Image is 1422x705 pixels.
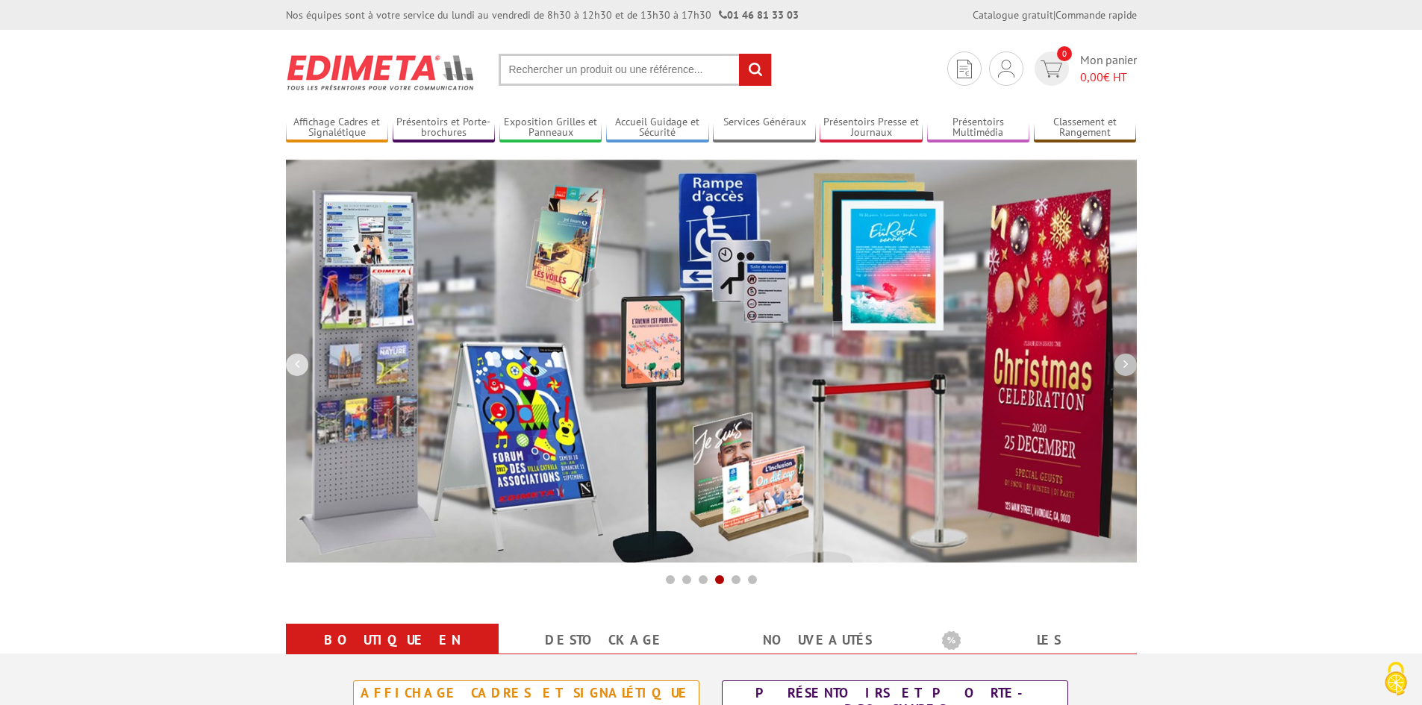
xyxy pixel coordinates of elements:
[1055,8,1137,22] a: Commande rapide
[719,8,799,22] strong: 01 46 81 33 03
[1080,69,1103,84] span: 0,00
[973,8,1053,22] a: Catalogue gratuit
[1377,660,1415,698] img: Cookies (fenêtre modale)
[393,116,496,140] a: Présentoirs et Porte-brochures
[517,627,693,654] a: Destockage
[927,116,1030,140] a: Présentoirs Multimédia
[1080,51,1137,86] span: Mon panier
[1034,116,1137,140] a: Classement et Rangement
[973,7,1137,22] div: |
[942,627,1129,657] b: Les promotions
[1370,654,1422,705] button: Cookies (fenêtre modale)
[1080,69,1137,86] span: € HT
[304,627,481,680] a: Boutique en ligne
[499,54,772,86] input: Rechercher un produit ou une référence...
[1041,60,1062,78] img: devis rapide
[820,116,923,140] a: Présentoirs Presse et Journaux
[286,7,799,22] div: Nos équipes sont à votre service du lundi au vendredi de 8h30 à 12h30 et de 13h30 à 17h30
[713,116,816,140] a: Services Généraux
[286,116,389,140] a: Affichage Cadres et Signalétique
[286,45,476,100] img: Présentoir, panneau, stand - Edimeta - PLV, affichage, mobilier bureau, entreprise
[998,60,1014,78] img: devis rapide
[606,116,709,140] a: Accueil Guidage et Sécurité
[739,54,771,86] input: rechercher
[499,116,602,140] a: Exposition Grilles et Panneaux
[942,627,1119,680] a: Les promotions
[1031,51,1137,86] a: devis rapide 0 Mon panier 0,00€ HT
[957,60,972,78] img: devis rapide
[358,685,695,701] div: Affichage Cadres et Signalétique
[1057,46,1072,61] span: 0
[729,627,906,654] a: nouveautés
